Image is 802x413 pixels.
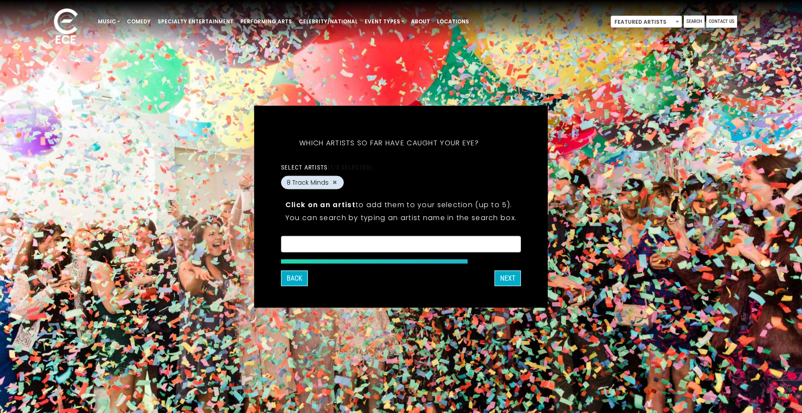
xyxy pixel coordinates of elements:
span: Featured Artists [611,16,682,28]
a: About [407,14,433,29]
h5: Which artists so far have caught your eye? [281,127,498,158]
a: Specialty Entertainment [154,14,237,29]
p: You can search by typing an artist name in the search box. [285,212,517,223]
span: Featured Artists [611,16,682,28]
a: Celebrity/National [295,14,361,29]
textarea: Search [287,241,515,249]
a: Event Types [361,14,407,29]
button: Next [495,270,521,286]
p: to add them to your selection (up to 5). [285,199,517,210]
a: Comedy [123,14,154,29]
span: (1/5 selected) [328,163,373,170]
a: Performing Arts [237,14,295,29]
label: Select artists [281,163,372,171]
a: Locations [433,14,472,29]
button: Remove 8 Track Minds [331,179,338,186]
button: Back [281,270,308,286]
span: 8 Track Minds [287,178,329,187]
a: Contact Us [706,16,737,28]
a: Music [94,14,123,29]
a: Search [684,16,705,28]
img: ece_new_logo_whitev2-1.png [44,6,87,48]
strong: Click on an artist [285,199,356,209]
